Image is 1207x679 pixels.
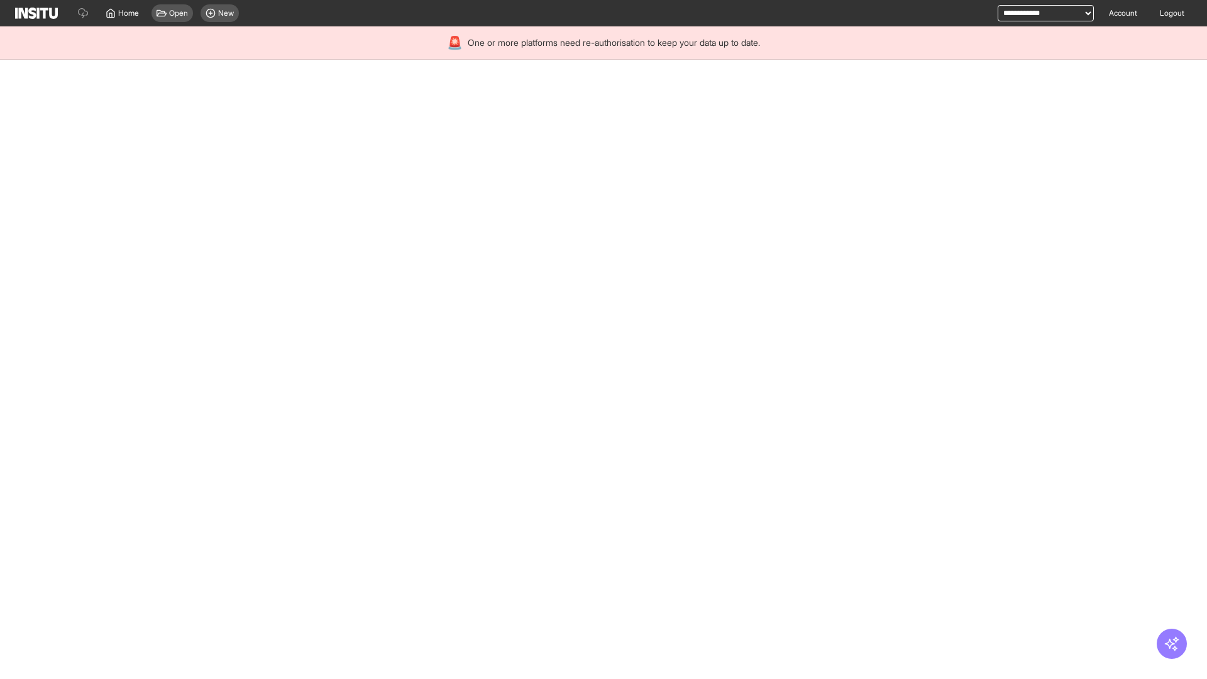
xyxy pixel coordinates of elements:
[169,8,188,18] span: Open
[218,8,234,18] span: New
[447,34,463,52] div: 🚨
[468,36,760,49] span: One or more platforms need re-authorisation to keep your data up to date.
[118,8,139,18] span: Home
[15,8,58,19] img: Logo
